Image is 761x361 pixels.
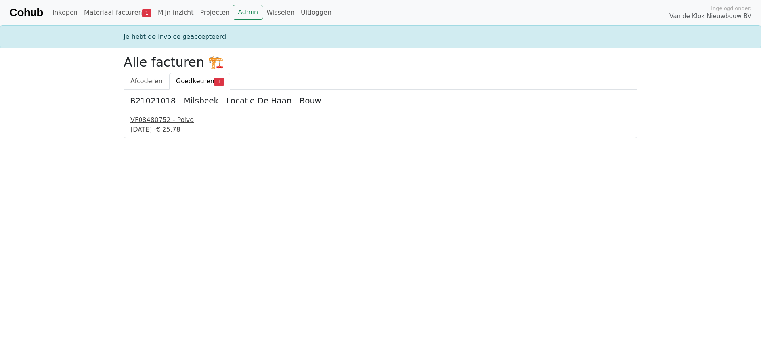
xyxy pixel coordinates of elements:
[124,55,637,70] h2: Alle facturen 🏗️
[298,5,335,21] a: Uitloggen
[119,32,642,42] div: Je hebt de invoice geaccepteerd
[142,9,151,17] span: 1
[669,12,751,21] span: Van de Klok Nieuwbouw BV
[176,77,214,85] span: Goedkeuren
[156,126,180,133] span: € 25,78
[263,5,298,21] a: Wisselen
[130,125,631,134] div: [DATE] -
[130,77,163,85] span: Afcoderen
[81,5,155,21] a: Materiaal facturen1
[124,73,169,90] a: Afcoderen
[130,96,631,105] h5: B21021018 - Milsbeek - Locatie De Haan - Bouw
[711,4,751,12] span: Ingelogd onder:
[197,5,233,21] a: Projecten
[233,5,263,20] a: Admin
[214,78,224,86] span: 1
[155,5,197,21] a: Mijn inzicht
[130,115,631,125] div: VF08480752 - Polvo
[130,115,631,134] a: VF08480752 - Polvo[DATE] -€ 25,78
[169,73,230,90] a: Goedkeuren1
[49,5,80,21] a: Inkopen
[10,3,43,22] a: Cohub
